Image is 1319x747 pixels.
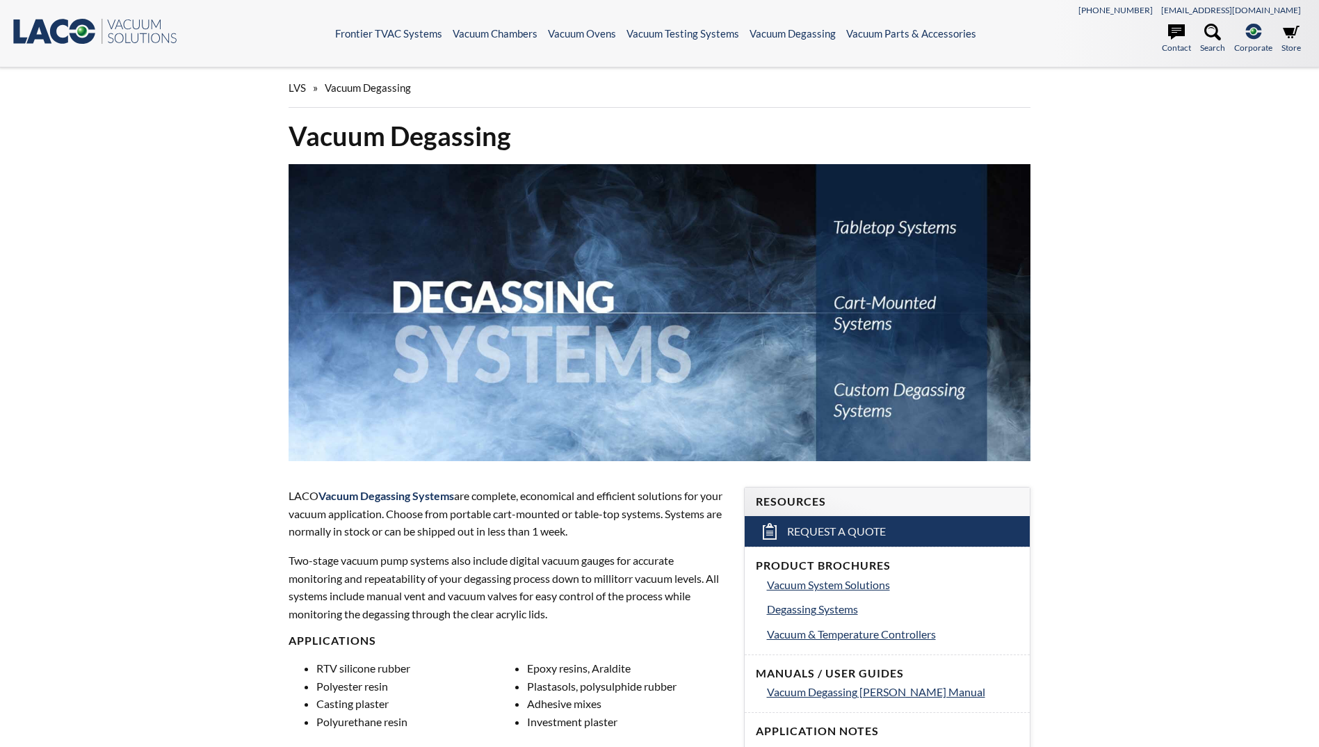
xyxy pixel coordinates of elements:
[750,27,836,40] a: Vacuum Degassing
[318,489,454,502] strong: Vacuum Degassing Systems
[1078,5,1153,15] a: [PHONE_NUMBER]
[289,81,306,94] span: LVS
[767,685,985,698] span: Vacuum Degassing [PERSON_NAME] Manual
[767,627,936,641] span: Vacuum & Temperature Controllers
[527,713,727,731] li: Investment plaster
[767,602,858,616] span: Degassing Systems
[316,677,516,696] li: Polyester resin
[745,516,1030,547] a: Request a Quote
[289,634,727,648] h4: Applications
[453,27,537,40] a: Vacuum Chambers
[767,683,1019,701] a: Vacuum Degassing [PERSON_NAME] Manual
[527,695,727,713] li: Adhesive mixes
[756,666,1019,681] h4: Manuals / User Guides
[527,677,727,696] li: Plastasols, polysulphide rubber
[316,713,516,731] li: Polyurethane resin
[316,695,516,713] li: Casting plaster
[1234,41,1272,54] span: Corporate
[548,27,616,40] a: Vacuum Ovens
[289,552,727,622] p: Two-stage vacuum pump systems also include digital vacuum gauges for accurate monitoring and repe...
[527,659,727,677] li: Epoxy resins, Araldite
[767,576,1019,594] a: Vacuum System Solutions
[289,164,1030,461] img: Degassing Systems header
[289,119,1030,153] h1: Vacuum Degassing
[1200,24,1225,54] a: Search
[787,524,886,539] span: Request a Quote
[1161,5,1301,15] a: [EMAIL_ADDRESS][DOMAIN_NAME]
[767,625,1019,643] a: Vacuum & Temperature Controllers
[756,724,1019,739] h4: Application Notes
[1281,24,1301,54] a: Store
[756,559,1019,573] h4: Product Brochures
[325,81,411,94] span: Vacuum Degassing
[626,27,739,40] a: Vacuum Testing Systems
[1162,24,1191,54] a: Contact
[767,578,890,591] span: Vacuum System Solutions
[316,659,516,677] li: RTV silicone rubber
[767,600,1019,618] a: Degassing Systems
[289,487,727,540] p: LACO are complete, economical and efficient solutions for your vacuum application. Choose from po...
[756,495,1019,509] h4: Resources
[289,68,1030,108] div: »
[846,27,976,40] a: Vacuum Parts & Accessories
[335,27,442,40] a: Frontier TVAC Systems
